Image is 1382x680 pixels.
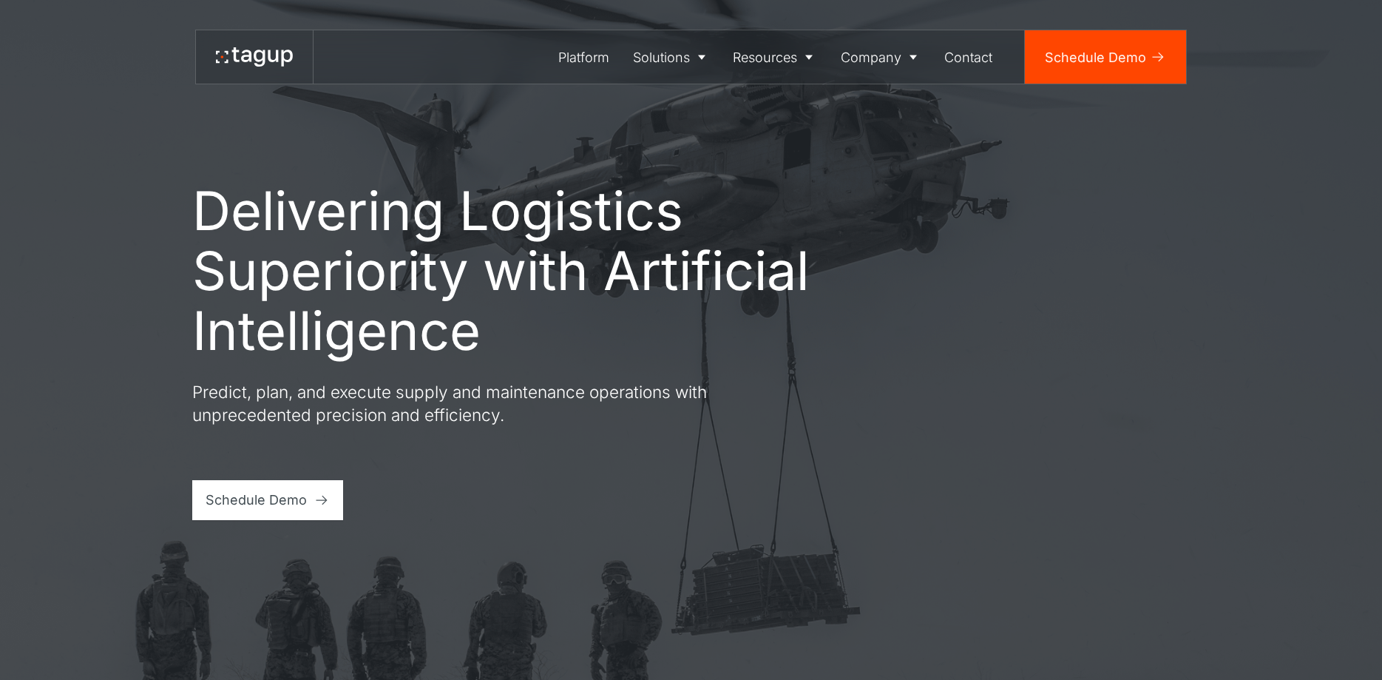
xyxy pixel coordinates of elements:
a: Platform [547,30,622,84]
div: Contact [944,47,992,67]
div: Schedule Demo [206,490,307,510]
div: Platform [558,47,609,67]
div: Solutions [633,47,690,67]
h1: Delivering Logistics Superiority with Artificial Intelligence [192,181,813,360]
a: Solutions [621,30,722,84]
a: Schedule Demo [192,480,344,520]
a: Resources [722,30,830,84]
p: Predict, plan, and execute supply and maintenance operations with unprecedented precision and eff... [192,380,725,427]
div: Resources [733,47,797,67]
a: Schedule Demo [1025,30,1186,84]
a: Contact [933,30,1005,84]
a: Company [829,30,933,84]
div: Schedule Demo [1045,47,1146,67]
div: Company [841,47,901,67]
